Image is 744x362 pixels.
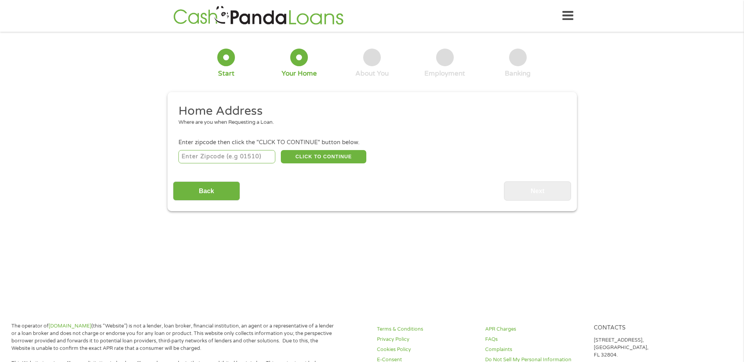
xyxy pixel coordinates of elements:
div: About You [355,69,389,78]
input: Enter Zipcode (e.g 01510) [178,150,275,163]
a: Complaints [485,346,584,353]
div: Where are you when Requesting a Loan. [178,119,560,127]
div: Enter zipcode then click the "CLICK TO CONTINUE" button below. [178,138,565,147]
button: CLICK TO CONTINUE [281,150,366,163]
a: APR Charges [485,326,584,333]
div: Start [218,69,235,78]
h2: Home Address [178,103,560,119]
h4: Contacts [594,324,693,332]
img: GetLoanNow Logo [171,5,346,27]
a: Terms & Conditions [377,326,476,333]
div: Banking [505,69,531,78]
p: The operator of (this “Website”) is not a lender, loan broker, financial institution, an agent or... [11,322,337,352]
a: Privacy Policy [377,336,476,343]
p: [STREET_ADDRESS], [GEOGRAPHIC_DATA], FL 32804. [594,337,693,359]
input: Next [504,181,571,201]
a: [DOMAIN_NAME] [49,323,91,329]
a: FAQs [485,336,584,343]
a: Cookies Policy [377,346,476,353]
div: Employment [424,69,465,78]
div: Your Home [282,69,317,78]
input: Back [173,181,240,201]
